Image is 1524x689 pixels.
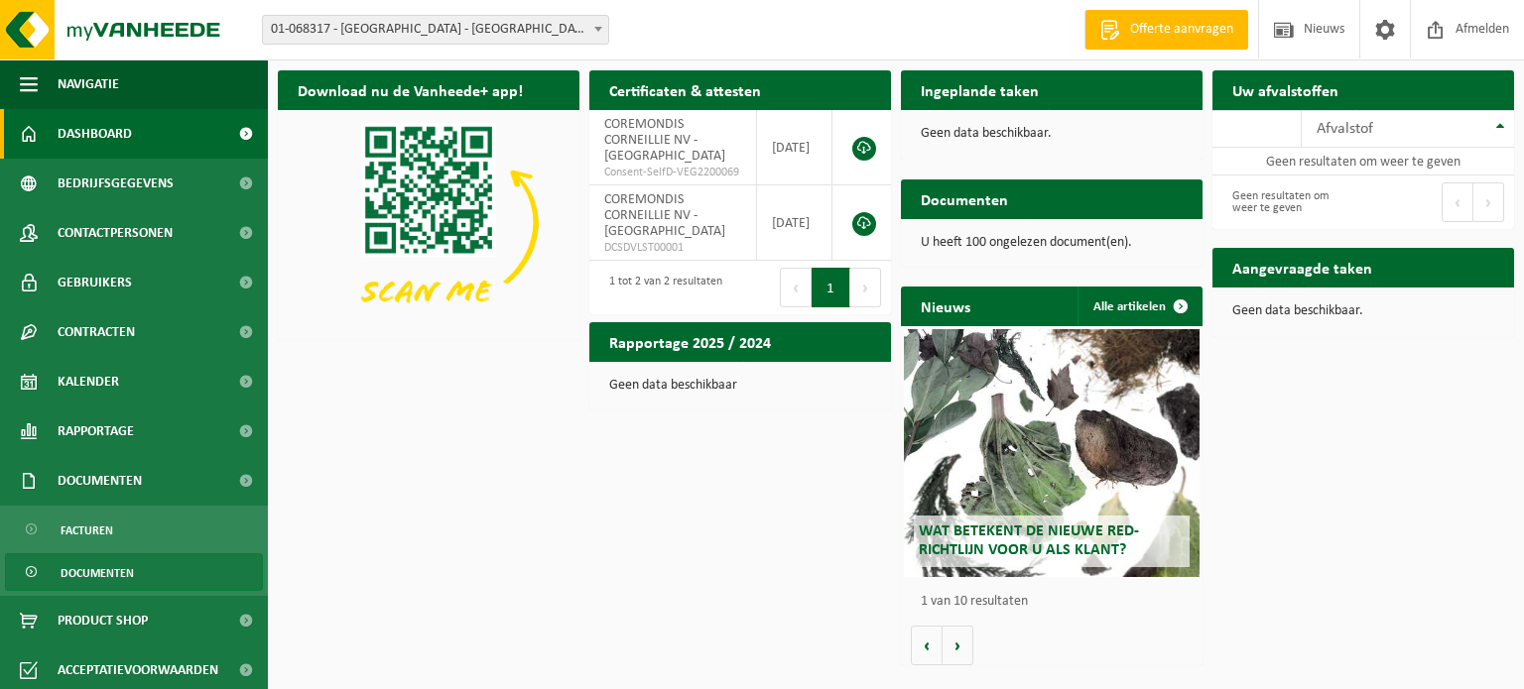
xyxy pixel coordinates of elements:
span: Bedrijfsgegevens [58,159,174,208]
button: Next [850,268,881,307]
button: Next [1473,182,1504,222]
a: Facturen [5,511,263,548]
h2: Nieuws [901,287,990,325]
span: COREMONDIS CORNEILLIE NV - [GEOGRAPHIC_DATA] [604,192,725,239]
button: 1 [812,268,850,307]
h2: Certificaten & attesten [589,70,781,109]
h2: Documenten [901,179,1028,218]
h2: Aangevraagde taken [1212,248,1392,287]
td: [DATE] [757,185,832,261]
span: 01-068317 - COREMONDIS CORNEILLIE NV - BRUGGE [263,16,608,44]
td: [DATE] [757,110,832,185]
span: Afvalstof [1317,121,1373,137]
span: Dashboard [58,109,132,159]
span: Consent-SelfD-VEG2200069 [604,165,741,180]
span: Documenten [61,554,134,592]
h2: Rapportage 2025 / 2024 [589,322,791,361]
span: Contactpersonen [58,208,173,258]
td: Geen resultaten om weer te geven [1212,148,1514,175]
button: Previous [1442,182,1473,222]
button: Previous [780,268,812,307]
a: Bekijk rapportage [743,361,889,401]
div: 1 tot 2 van 2 resultaten [599,266,722,309]
h2: Download nu de Vanheede+ app! [278,70,543,109]
p: Geen data beschikbaar. [921,127,1183,141]
span: Offerte aanvragen [1125,20,1238,40]
h2: Uw afvalstoffen [1212,70,1358,109]
p: U heeft 100 ongelezen document(en). [921,236,1183,250]
span: Wat betekent de nieuwe RED-richtlijn voor u als klant? [919,523,1139,558]
span: DCSDVLST00001 [604,240,741,256]
p: 1 van 10 resultaten [921,595,1193,609]
a: Wat betekent de nieuwe RED-richtlijn voor u als klant? [904,329,1200,577]
h2: Ingeplande taken [901,70,1059,109]
span: Documenten [58,456,142,506]
span: COREMONDIS CORNEILLIE NV - [GEOGRAPHIC_DATA] [604,117,725,164]
a: Documenten [5,553,263,591]
p: Geen data beschikbaar. [1232,304,1494,318]
a: Alle artikelen [1078,287,1201,326]
div: Geen resultaten om weer te geven [1222,180,1353,224]
a: Offerte aanvragen [1084,10,1248,50]
span: Kalender [58,357,119,406]
span: 01-068317 - COREMONDIS CORNEILLIE NV - BRUGGE [262,15,609,45]
span: Facturen [61,512,113,549]
img: Download de VHEPlus App [278,110,579,336]
span: Rapportage [58,406,134,456]
span: Product Shop [58,596,148,645]
button: Volgende [943,626,973,665]
span: Contracten [58,307,135,357]
span: Gebruikers [58,258,132,307]
p: Geen data beschikbaar [609,379,871,393]
span: Navigatie [58,59,119,109]
button: Vorige [911,626,943,665]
